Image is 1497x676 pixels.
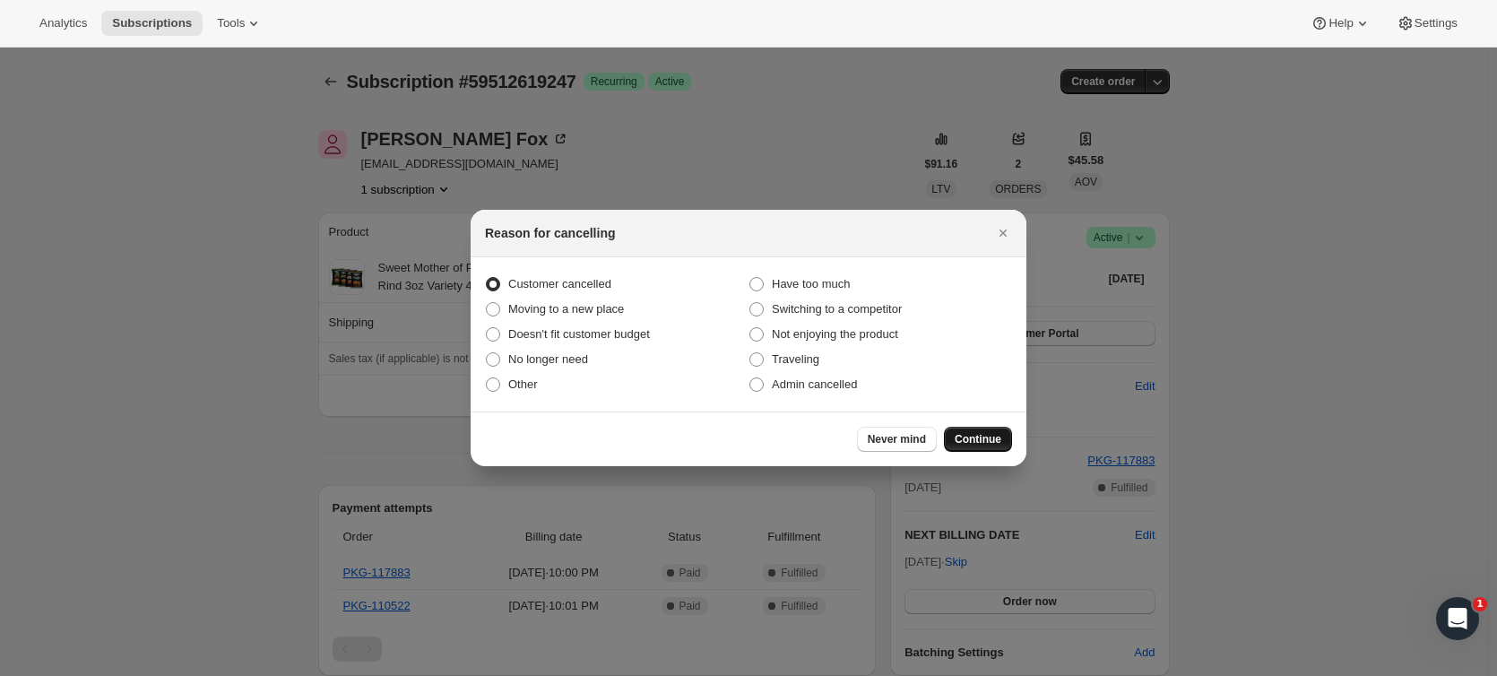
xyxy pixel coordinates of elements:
[1415,16,1458,30] span: Settings
[772,327,898,341] span: Not enjoying the product
[772,352,819,366] span: Traveling
[772,277,850,290] span: Have too much
[955,432,1001,446] span: Continue
[1328,16,1353,30] span: Help
[508,277,611,290] span: Customer cancelled
[772,302,902,316] span: Switching to a competitor
[868,432,926,446] span: Never mind
[39,16,87,30] span: Analytics
[1386,11,1468,36] button: Settings
[508,352,588,366] span: No longer need
[508,377,538,391] span: Other
[508,327,650,341] span: Doesn't fit customer budget
[991,221,1016,246] button: Close
[944,427,1012,452] button: Continue
[857,427,937,452] button: Never mind
[772,377,857,391] span: Admin cancelled
[485,224,615,242] h2: Reason for cancelling
[1300,11,1381,36] button: Help
[112,16,192,30] span: Subscriptions
[101,11,203,36] button: Subscriptions
[29,11,98,36] button: Analytics
[206,11,273,36] button: Tools
[1436,597,1479,640] iframe: Intercom live chat
[217,16,245,30] span: Tools
[1473,597,1487,611] span: 1
[508,302,624,316] span: Moving to a new place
